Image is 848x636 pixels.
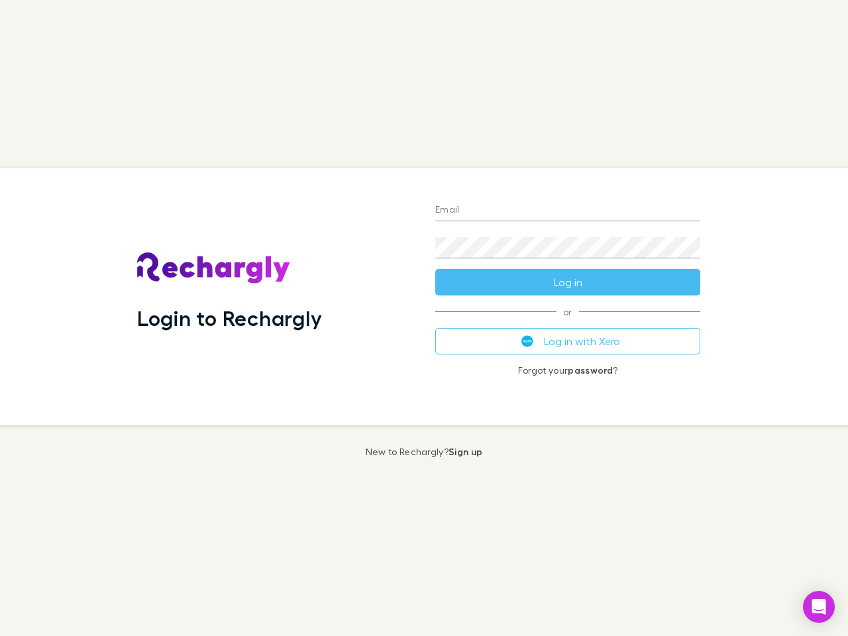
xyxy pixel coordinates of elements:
img: Xero's logo [521,335,533,347]
a: password [568,364,613,376]
p: New to Rechargly? [366,447,483,457]
span: or [435,311,700,312]
button: Log in [435,269,700,295]
h1: Login to Rechargly [137,305,322,331]
div: Open Intercom Messenger [803,591,835,623]
a: Sign up [449,446,482,457]
button: Log in with Xero [435,328,700,354]
img: Rechargly's Logo [137,252,291,284]
p: Forgot your ? [435,365,700,376]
